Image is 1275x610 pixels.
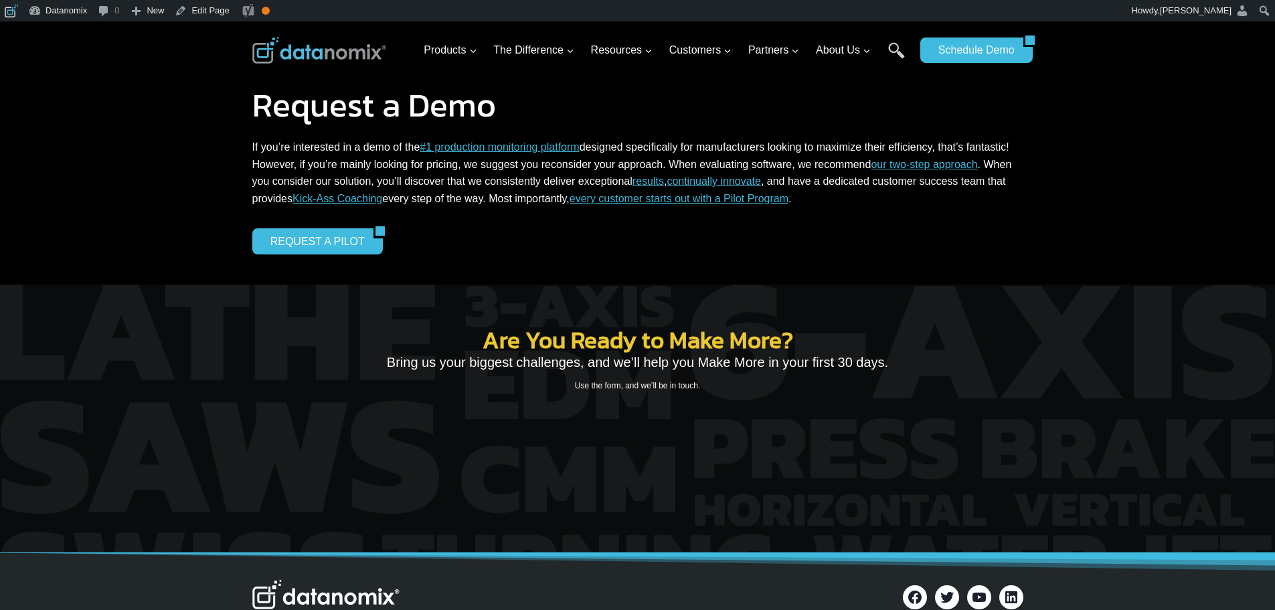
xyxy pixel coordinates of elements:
a: Schedule Demo [920,37,1023,63]
p: Bring us your biggest challenges, and we’ll help you Make More in your first 30 days. [337,352,939,373]
span: Customers [669,42,732,59]
a: our two-step approach [871,159,977,170]
span: Products [424,42,477,59]
iframe: Form 0 [337,412,939,513]
nav: Primary Navigation [418,29,914,72]
a: Search [888,42,905,72]
span: Partners [748,42,799,59]
a: every customer starts out with a Pilot Program [570,193,788,204]
a: results [632,175,664,187]
h2: Are You Ready to Make More? [337,328,939,352]
img: Datanomix [252,37,386,64]
p: If you’re interested in a demo of the designed specifically for manufacturers looking to maximize... [252,139,1023,207]
a: Kick-Ass Coaching [292,193,382,204]
span: The Difference [493,42,574,59]
a: continually innovate [667,175,761,187]
h1: Request a Demo [252,88,1023,122]
p: Use the form, and we’ll be in touch. [337,380,939,392]
span: About Us [816,42,871,59]
a: REQUEST A PILOT [252,228,373,254]
span: Resources [591,42,653,59]
a: #1 production monitoring platform [420,141,579,153]
div: OK [262,7,270,15]
img: Datanomix Logo [252,580,400,609]
span: [PERSON_NAME] [1160,5,1231,15]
